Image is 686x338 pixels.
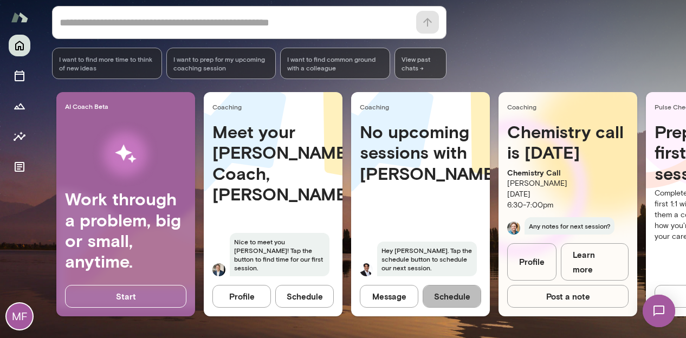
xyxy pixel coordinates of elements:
[507,243,556,281] a: Profile
[212,102,338,111] span: Coaching
[377,242,477,276] span: Hey [PERSON_NAME]. Tap the schedule button to schedule our next session.
[173,55,269,72] span: I want to prep for my upcoming coaching session
[394,48,446,79] span: View past chats ->
[280,48,390,79] div: I want to find common ground with a colleague
[9,95,30,117] button: Growth Plan
[52,48,162,79] div: I want to find more time to think of new ideas
[360,121,481,184] h4: No upcoming sessions with [PERSON_NAME]
[230,233,329,276] span: Nice to meet you [PERSON_NAME]! Tap the button to find time for our first session.
[423,285,481,308] button: Schedule
[507,102,633,111] span: Coaching
[360,285,418,308] button: Message
[507,189,629,200] p: [DATE]
[287,55,383,72] span: I want to find common ground with a colleague
[9,35,30,56] button: Home
[65,285,186,308] button: Start
[525,217,614,235] span: Any notes for next session?
[507,222,520,235] img: Brock
[507,167,629,178] p: Chemistry Call
[561,243,629,281] a: Learn more
[9,156,30,178] button: Documents
[77,120,174,188] img: AI Workflows
[507,121,629,163] h4: Chemistry call is [DATE]
[59,55,155,72] span: I want to find more time to think of new ideas
[507,200,629,211] p: 6:30 - 7:00pm
[507,178,629,189] p: [PERSON_NAME]
[212,285,271,308] button: Profile
[275,285,334,308] button: Schedule
[212,121,334,205] h4: Meet your [PERSON_NAME] Coach, [PERSON_NAME]
[360,263,373,276] img: Raj Manghani Manghani
[65,102,191,110] span: AI Coach Beta
[65,188,186,272] h4: Work through a problem, big or small, anytime.
[9,65,30,87] button: Sessions
[7,303,33,329] div: MF
[507,285,629,308] button: Post a note
[166,48,276,79] div: I want to prep for my upcoming coaching session
[9,126,30,147] button: Insights
[11,7,28,28] img: Mento
[360,102,486,111] span: Coaching
[212,263,225,276] img: Mark Zschocke Zschocke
